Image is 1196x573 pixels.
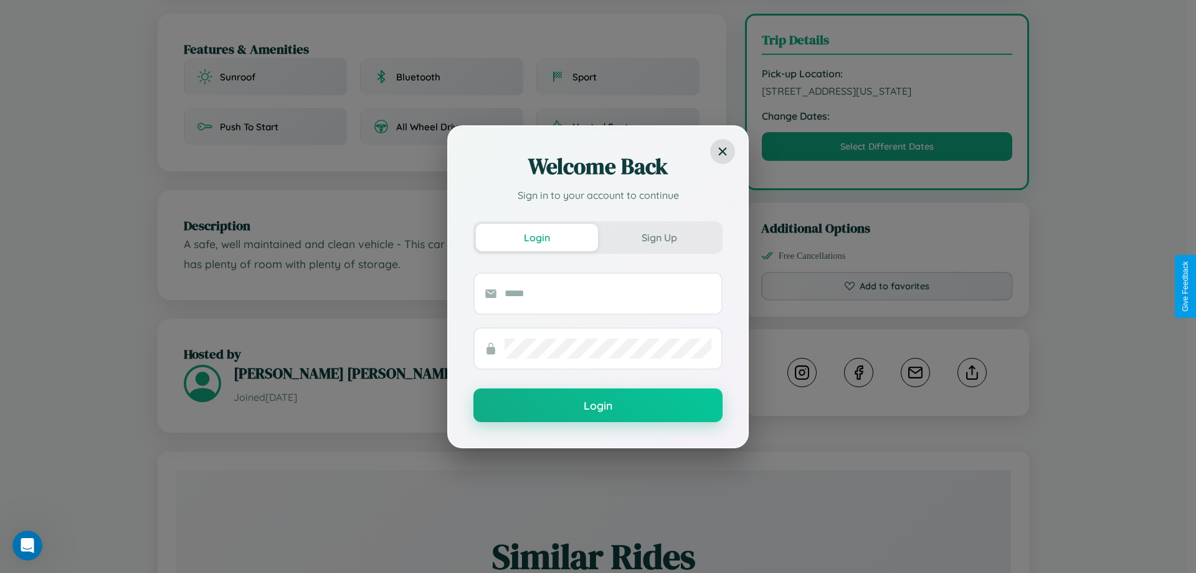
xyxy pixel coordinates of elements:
button: Login [473,388,723,422]
button: Sign Up [598,224,720,251]
iframe: Intercom live chat [12,531,42,561]
p: Sign in to your account to continue [473,188,723,203]
h2: Welcome Back [473,152,723,181]
div: Give Feedback [1181,261,1190,312]
button: Login [476,224,598,251]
